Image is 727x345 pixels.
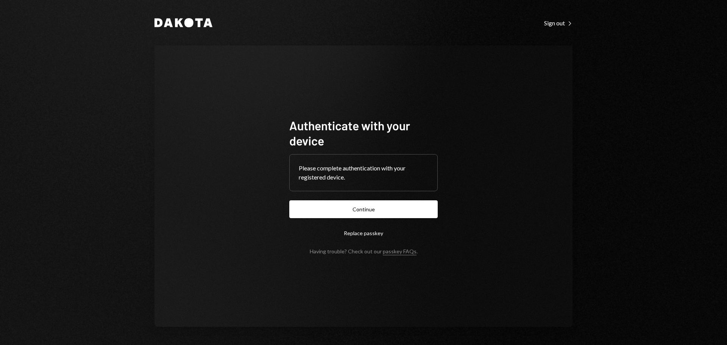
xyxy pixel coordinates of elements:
[289,224,438,242] button: Replace passkey
[289,200,438,218] button: Continue
[299,164,428,182] div: Please complete authentication with your registered device.
[289,118,438,148] h1: Authenticate with your device
[383,248,417,255] a: passkey FAQs
[310,248,418,254] div: Having trouble? Check out our .
[544,19,573,27] a: Sign out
